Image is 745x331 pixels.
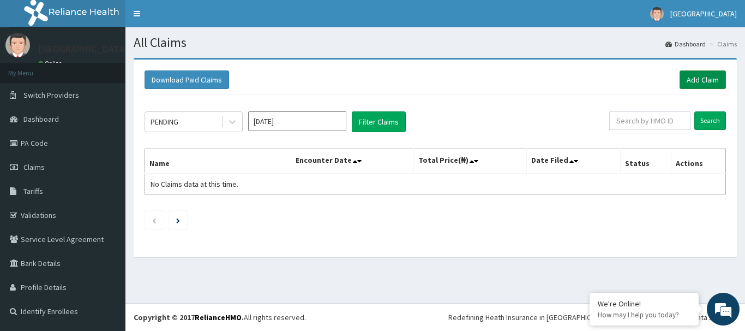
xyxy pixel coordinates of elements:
[145,149,291,174] th: Name
[23,114,59,124] span: Dashboard
[291,149,413,174] th: Encounter Date
[694,111,726,130] input: Search
[413,149,527,174] th: Total Price(₦)
[134,312,244,322] strong: Copyright © 2017 .
[38,60,64,67] a: Online
[176,215,180,225] a: Next page
[57,61,183,75] div: Chat with us now
[680,70,726,89] a: Add Claim
[38,44,128,54] p: [GEOGRAPHIC_DATA]
[621,149,671,174] th: Status
[609,111,690,130] input: Search by HMO ID
[448,312,737,323] div: Redefining Heath Insurance in [GEOGRAPHIC_DATA] using Telemedicine and Data Science!
[195,312,242,322] a: RelianceHMO
[248,111,346,131] input: Select Month and Year
[671,149,725,174] th: Actions
[134,36,737,50] h1: All Claims
[598,299,690,309] div: We're Online!
[527,149,621,174] th: Date Filed
[23,162,45,172] span: Claims
[650,7,664,21] img: User Image
[20,55,44,82] img: d_794563401_company_1708531726252_794563401
[665,39,706,49] a: Dashboard
[152,215,157,225] a: Previous page
[63,97,151,208] span: We're online!
[23,186,43,196] span: Tariffs
[5,217,208,256] textarea: Type your message and hit 'Enter'
[125,303,745,331] footer: All rights reserved.
[670,9,737,19] span: [GEOGRAPHIC_DATA]
[23,90,79,100] span: Switch Providers
[707,39,737,49] li: Claims
[151,179,238,189] span: No Claims data at this time.
[598,310,690,320] p: How may I help you today?
[151,116,178,127] div: PENDING
[5,33,30,57] img: User Image
[145,70,229,89] button: Download Paid Claims
[179,5,205,32] div: Minimize live chat window
[352,111,406,132] button: Filter Claims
